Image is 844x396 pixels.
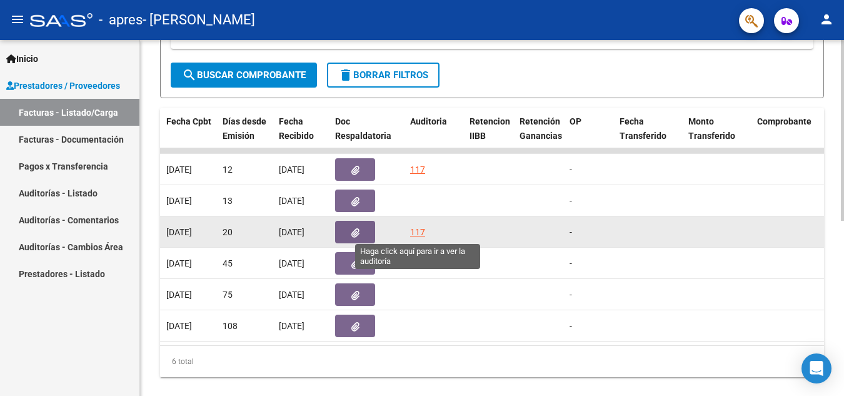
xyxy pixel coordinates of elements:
mat-icon: delete [338,68,353,83]
span: [DATE] [166,321,192,331]
span: OP [570,116,581,126]
span: - [PERSON_NAME] [143,6,255,34]
datatable-header-cell: Fecha Transferido [615,108,683,163]
span: Fecha Cpbt [166,116,211,126]
span: - [570,196,572,206]
span: - apres [99,6,143,34]
span: [DATE] [279,258,304,268]
span: [DATE] [279,290,304,300]
datatable-header-cell: OP [565,108,615,163]
button: Buscar Comprobante [171,63,317,88]
span: - [570,321,572,331]
span: Fecha Recibido [279,116,314,141]
span: Retención Ganancias [520,116,562,141]
datatable-header-cell: Auditoria [405,108,465,163]
span: - [570,227,572,237]
div: Open Intercom Messenger [801,353,831,383]
span: - [570,165,572,175]
span: [DATE] [279,227,304,237]
span: Comprobante [757,116,811,126]
datatable-header-cell: Fecha Cpbt [161,108,218,163]
datatable-header-cell: Doc Respaldatoria [330,108,405,163]
datatable-header-cell: Retención Ganancias [515,108,565,163]
mat-icon: search [182,68,197,83]
span: 20 [223,227,233,237]
span: 75 [223,290,233,300]
span: Fecha Transferido [620,116,666,141]
span: Retencion IIBB [470,116,510,141]
span: [DATE] [279,165,304,175]
div: 117 [410,163,425,177]
span: Días desde Emisión [223,116,266,141]
datatable-header-cell: Retencion IIBB [465,108,515,163]
span: Auditoria [410,116,447,126]
span: [DATE] [279,196,304,206]
span: [DATE] [279,321,304,331]
button: Borrar Filtros [327,63,440,88]
span: [DATE] [166,290,192,300]
div: 117 [410,225,425,240]
span: 13 [223,196,233,206]
span: Buscar Comprobante [182,69,306,81]
span: 12 [223,165,233,175]
span: [DATE] [166,227,192,237]
span: - [570,290,572,300]
mat-icon: person [819,12,834,27]
datatable-header-cell: Fecha Recibido [274,108,330,163]
datatable-header-cell: Días desde Emisión [218,108,274,163]
span: Prestadores / Proveedores [6,79,120,93]
span: Monto Transferido [688,116,735,141]
span: 108 [223,321,238,331]
span: [DATE] [166,196,192,206]
span: [DATE] [166,258,192,268]
span: [DATE] [166,165,192,175]
span: Doc Respaldatoria [335,116,391,141]
mat-icon: menu [10,12,25,27]
span: 45 [223,258,233,268]
datatable-header-cell: Monto Transferido [683,108,752,163]
span: - [570,258,572,268]
span: Borrar Filtros [338,69,428,81]
div: 6 total [160,346,824,377]
span: Inicio [6,52,38,66]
